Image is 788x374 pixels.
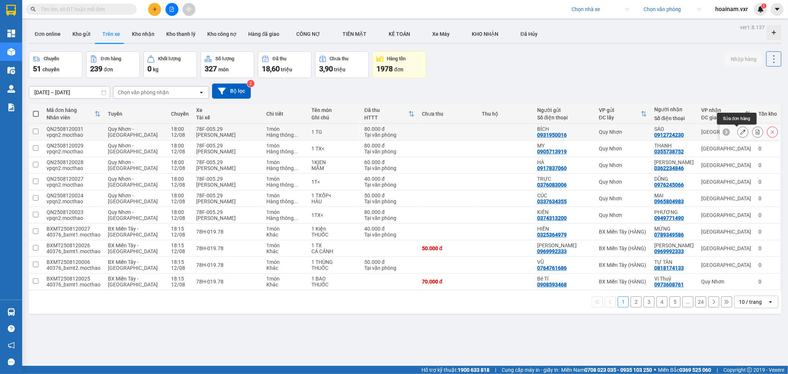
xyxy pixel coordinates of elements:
[767,25,781,40] div: Tạo kho hàng mới
[266,198,304,204] div: Hàng thông thường
[311,232,357,238] div: THUỐC
[701,162,751,168] div: [GEOGRAPHIC_DATA]
[758,179,777,185] div: 0
[654,115,694,121] div: Số điện thoại
[294,215,298,221] span: ...
[7,308,15,316] img: warehouse-icon
[171,149,189,154] div: 12/08
[599,245,647,251] div: BX Miền Tây (HÀNG)
[294,149,298,154] span: ...
[171,143,189,149] div: 18:00
[153,67,158,72] span: kg
[218,67,229,72] span: món
[537,209,591,215] div: KIÊN
[758,162,777,168] div: 0
[763,3,765,8] span: 1
[364,165,415,171] div: Tại văn phòng
[654,159,694,165] div: HUYỀN ANH
[198,89,204,95] svg: open
[196,115,259,120] div: Tài xế
[171,232,189,238] div: 12/08
[758,245,777,251] div: 0
[654,126,694,132] div: SÁO
[266,232,304,238] div: Khác
[47,159,100,165] div: QN2508120028
[761,3,767,8] sup: 1
[171,111,189,117] div: Chuyến
[43,104,104,124] th: Toggle SortBy
[108,143,158,154] span: Quy Nhơn - [GEOGRAPHIC_DATA]
[7,67,15,74] img: warehouse-icon
[266,165,304,171] div: Hàng thông thường
[171,159,189,165] div: 18:00
[537,143,591,149] div: MY
[108,226,158,238] span: BX Miền Tây - [GEOGRAPHIC_DATA]
[654,265,684,271] div: 0818174133
[29,86,110,98] input: Select a date range.
[47,242,100,248] div: BXMT2508120026
[654,259,694,265] div: TỰ TÂN
[196,262,259,268] div: 78H-019.78
[158,56,181,61] div: Khối lượng
[212,84,251,99] button: Bộ lọc
[118,89,169,96] div: Chọn văn phòng nhận
[311,242,357,248] div: 1 TX
[108,242,158,254] span: BX Miền Tây - [GEOGRAPHIC_DATA]
[311,212,357,218] div: 1TX<
[758,195,777,201] div: 0
[294,132,298,138] span: ...
[47,282,100,288] div: 40376_bxmt1.mocthao
[196,215,259,221] div: [PERSON_NAME]
[7,48,15,56] img: warehouse-icon
[389,31,410,37] span: KẾ TOÁN
[171,165,189,171] div: 12/08
[537,159,591,165] div: HÀ
[171,259,189,265] div: 18:15
[266,215,304,221] div: Hàng thông thường
[311,129,357,135] div: 1 TG
[311,259,357,265] div: 1 THÙNG
[654,176,694,182] div: DŨNG
[701,107,745,113] div: VP nhận
[599,279,647,285] div: BX Miền Tây (HÀNG)
[171,282,189,288] div: 12/08
[537,232,567,238] div: 0325364979
[537,282,567,288] div: 0908593468
[196,107,259,113] div: Xe
[266,282,304,288] div: Khác
[725,52,763,66] button: Nhập hàng
[96,25,126,43] button: Trên xe
[364,126,415,132] div: 80.000 đ
[266,159,304,165] div: 1 món
[364,259,415,265] div: 50.000 đ
[258,51,311,78] button: Đã thu18,60 triệu
[618,296,629,307] button: 1
[166,3,178,16] button: file-add
[537,265,567,271] div: 0764761686
[201,25,242,43] button: Kho công nợ
[774,6,781,13] span: caret-down
[262,64,280,73] span: 18,60
[537,198,567,204] div: 0337634355
[717,113,757,125] div: Sửa đơn hàng
[196,176,259,182] div: 78F-005.29
[47,143,100,149] div: QN2508120029
[196,279,259,285] div: 78H-019.78
[701,229,751,235] div: [GEOGRAPHIC_DATA]
[205,64,217,73] span: 327
[196,132,259,138] div: [PERSON_NAME]
[537,226,591,232] div: HIỀN
[196,165,259,171] div: [PERSON_NAME]
[654,232,684,238] div: 0789349586
[364,193,415,198] div: 50.000 đ
[171,242,189,248] div: 18:15
[537,215,567,221] div: 0374313200
[599,146,647,152] div: Quy Nhơn
[654,248,684,254] div: 0969992333
[108,176,158,188] span: Quy Nhơn - [GEOGRAPHIC_DATA]
[266,209,304,215] div: 1 món
[196,198,259,204] div: [PERSON_NAME]
[701,146,751,152] div: [GEOGRAPHIC_DATA]
[266,111,304,117] div: Chi tiết
[701,179,751,185] div: [GEOGRAPHIC_DATA]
